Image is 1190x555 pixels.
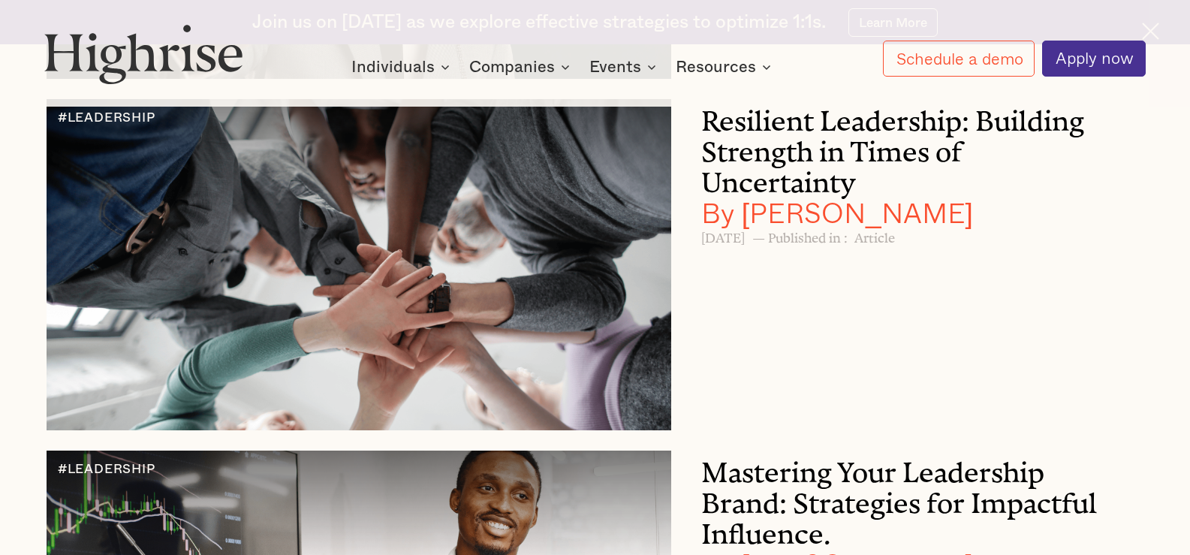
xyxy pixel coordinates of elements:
h3: Resilient Leadership: Building Strength in Times of Uncertainty [701,99,1099,228]
div: Resources [676,58,756,76]
div: Resources [676,58,776,76]
div: Individuals [351,58,454,76]
div: #LEADERSHIP [58,110,155,125]
h6: Article [854,228,895,243]
div: Companies [469,58,574,76]
div: Companies [469,58,555,76]
div: Individuals [351,58,435,76]
a: Apply now [1042,41,1145,77]
div: Events [589,58,641,76]
div: Events [589,58,661,76]
h6: [DATE] [701,228,745,243]
div: #LEADERSHIP [58,462,155,476]
a: Professional guiding a team through challenges, reflecting resilient leadership.#LEADERSHIPResili... [47,99,1143,430]
span: By [PERSON_NAME] [701,191,973,234]
img: Highrise logo [44,24,243,84]
a: Schedule a demo [883,41,1035,77]
h6: — Published in : [752,228,848,243]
